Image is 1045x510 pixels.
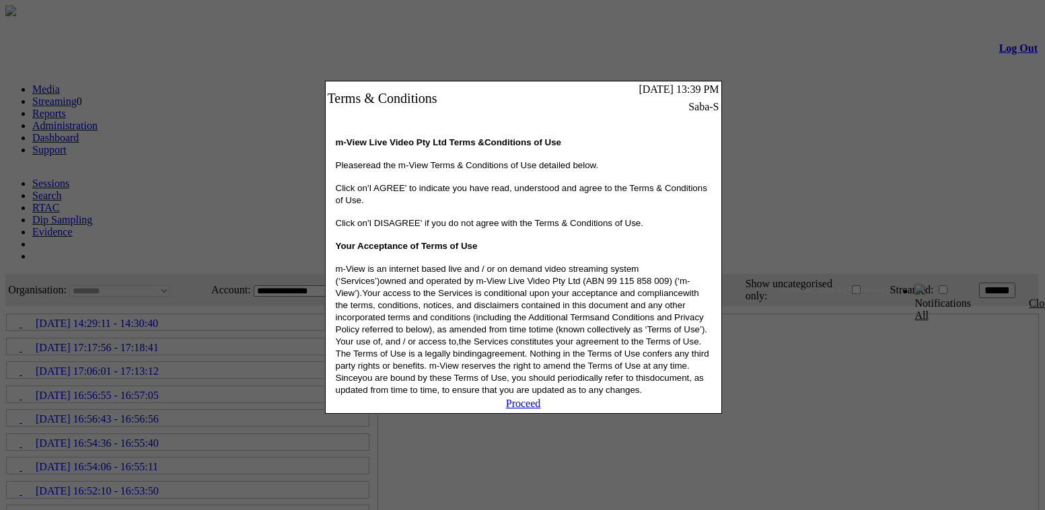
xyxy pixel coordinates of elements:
td: Saba-S [554,100,719,114]
span: Click on'I AGREE' to indicate you have read, understood and agree to the Terms & Conditions of Use. [336,183,707,205]
td: [DATE] 13:39 PM [554,83,719,96]
div: Terms & Conditions [328,91,552,106]
span: Pleaseread the m-View Terms & Conditions of Use detailed below. [336,160,599,170]
span: Click on'I DISAGREE' if you do not agree with the Terms & Conditions of Use. [336,218,643,228]
a: Proceed [506,398,541,409]
span: Your Acceptance of Terms of Use [336,241,478,251]
span: m-View is an internet based live and / or on demand video streaming system (‘Services’)owned and ... [336,264,709,395]
span: m-View Live Video Pty Ltd Terms &Conditions of Use [336,137,561,147]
